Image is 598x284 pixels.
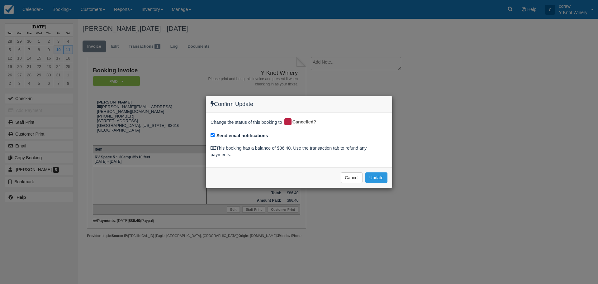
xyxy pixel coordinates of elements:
[216,132,268,139] label: Send email notifications
[211,145,387,158] div: This booking has a balance of $86.40. Use the transaction tab to refund any payments.
[211,101,387,108] h4: Confirm Update
[365,172,387,183] button: Update
[211,119,282,127] span: Change the status of this booking to
[341,172,363,183] button: Cancel
[283,117,321,127] div: Cancelled?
